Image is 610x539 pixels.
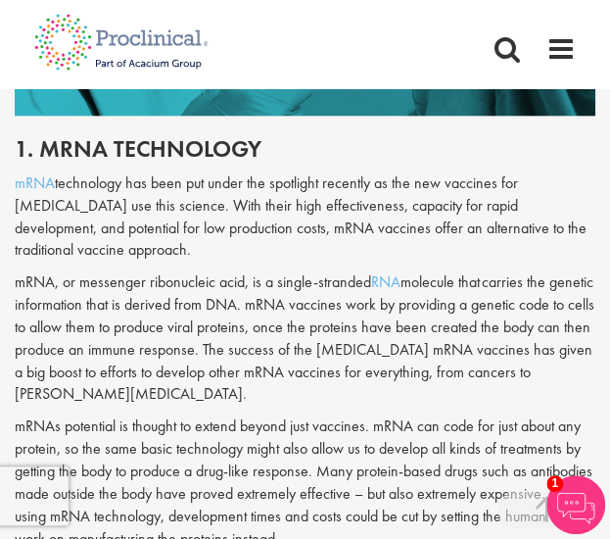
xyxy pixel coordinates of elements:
p: mRNA, or messenger ribonucleic acid, is a single-stranded molecule that carries the genetic infor... [15,271,595,406]
a: mRNA [15,172,55,193]
h2: 1. mRNA technology [15,136,595,162]
p: technology has been put under the spotlight recently as the new vaccines for [MEDICAL_DATA] use t... [15,172,595,262]
a: RNA [371,271,400,292]
img: Chatbot [546,475,605,534]
span: 1 [546,475,563,492]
